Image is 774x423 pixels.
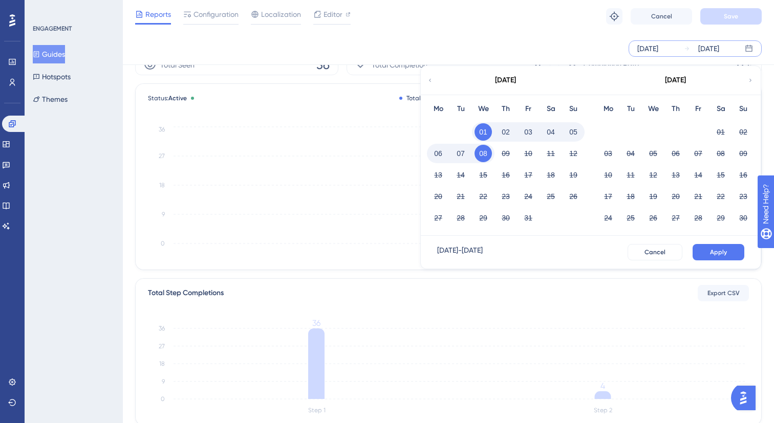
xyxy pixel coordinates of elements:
tspan: Step 1 [308,407,326,414]
span: Reports [145,8,171,20]
button: 31 [520,209,537,227]
div: Th [664,103,687,115]
button: 17 [520,166,537,184]
button: 06 [667,145,684,162]
button: Guides [33,45,65,63]
span: Status: [148,94,187,102]
button: 01 [712,123,729,141]
span: Export CSV [707,289,740,297]
span: Cancel [644,248,665,256]
div: Total Step Completions [148,287,224,299]
button: 13 [429,166,447,184]
tspan: 27 [159,343,165,350]
div: ENGAGEMENT [33,25,72,33]
button: 14 [690,166,707,184]
button: 28 [452,209,469,227]
button: 10 [520,145,537,162]
button: Cancel [628,244,682,260]
tspan: 36 [312,318,320,328]
tspan: 4 [600,381,605,391]
button: 03 [520,123,537,141]
iframe: UserGuiding AI Assistant Launcher [731,383,762,413]
button: 26 [565,188,582,205]
button: 14 [452,166,469,184]
span: Localization [261,8,301,20]
button: Hotspots [33,68,71,86]
div: Sa [709,103,732,115]
span: 36 [316,57,330,73]
button: 19 [565,166,582,184]
button: 18 [542,166,560,184]
div: [DATE] [698,42,719,55]
div: Th [494,103,517,115]
button: 23 [735,188,752,205]
button: 06 [429,145,447,162]
div: Tu [449,103,472,115]
span: Cancel [651,12,672,20]
tspan: 9 [162,211,165,218]
button: 11 [622,166,639,184]
span: Total Seen [160,59,195,71]
span: Active [168,95,187,102]
button: 23 [497,188,514,205]
button: 11 [542,145,560,162]
tspan: 36 [159,126,165,133]
button: 15 [475,166,492,184]
button: 03 [599,145,617,162]
button: 10 [599,166,617,184]
button: 24 [520,188,537,205]
button: 21 [690,188,707,205]
button: 05 [565,123,582,141]
button: 08 [712,145,729,162]
div: [DATE] [495,74,516,86]
button: 09 [735,145,752,162]
button: 13 [667,166,684,184]
span: Save [724,12,738,20]
button: 05 [644,145,662,162]
button: 15 [712,166,729,184]
button: 02 [497,123,514,141]
div: Mo [427,103,449,115]
div: [DATE] - [DATE] [437,244,483,260]
div: Tu [619,103,642,115]
span: Need Help? [24,3,64,15]
div: We [472,103,494,115]
button: 21 [452,188,469,205]
tspan: 18 [159,182,165,189]
button: 25 [542,188,560,205]
button: 12 [565,145,582,162]
button: Save [700,8,762,25]
button: 04 [542,123,560,141]
button: 04 [622,145,639,162]
button: Export CSV [698,285,749,301]
button: Cancel [631,8,692,25]
button: 24 [599,209,617,227]
tspan: 27 [159,152,165,160]
button: 01 [475,123,492,141]
button: 07 [690,145,707,162]
tspan: 18 [159,360,165,367]
button: 16 [497,166,514,184]
button: 30 [497,209,514,227]
button: 27 [429,209,447,227]
button: 25 [622,209,639,227]
button: 29 [475,209,492,227]
tspan: Step 2 [594,407,612,414]
div: Fr [687,103,709,115]
button: 22 [712,188,729,205]
button: 20 [667,188,684,205]
button: 09 [497,145,514,162]
tspan: 0 [161,395,165,403]
div: Sa [540,103,562,115]
button: 17 [599,188,617,205]
button: 29 [712,209,729,227]
button: 18 [622,188,639,205]
span: Apply [710,248,727,256]
button: 07 [452,145,469,162]
tspan: 9 [162,378,165,385]
tspan: 36 [159,325,165,332]
button: 02 [735,123,752,141]
button: 26 [644,209,662,227]
button: 27 [667,209,684,227]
